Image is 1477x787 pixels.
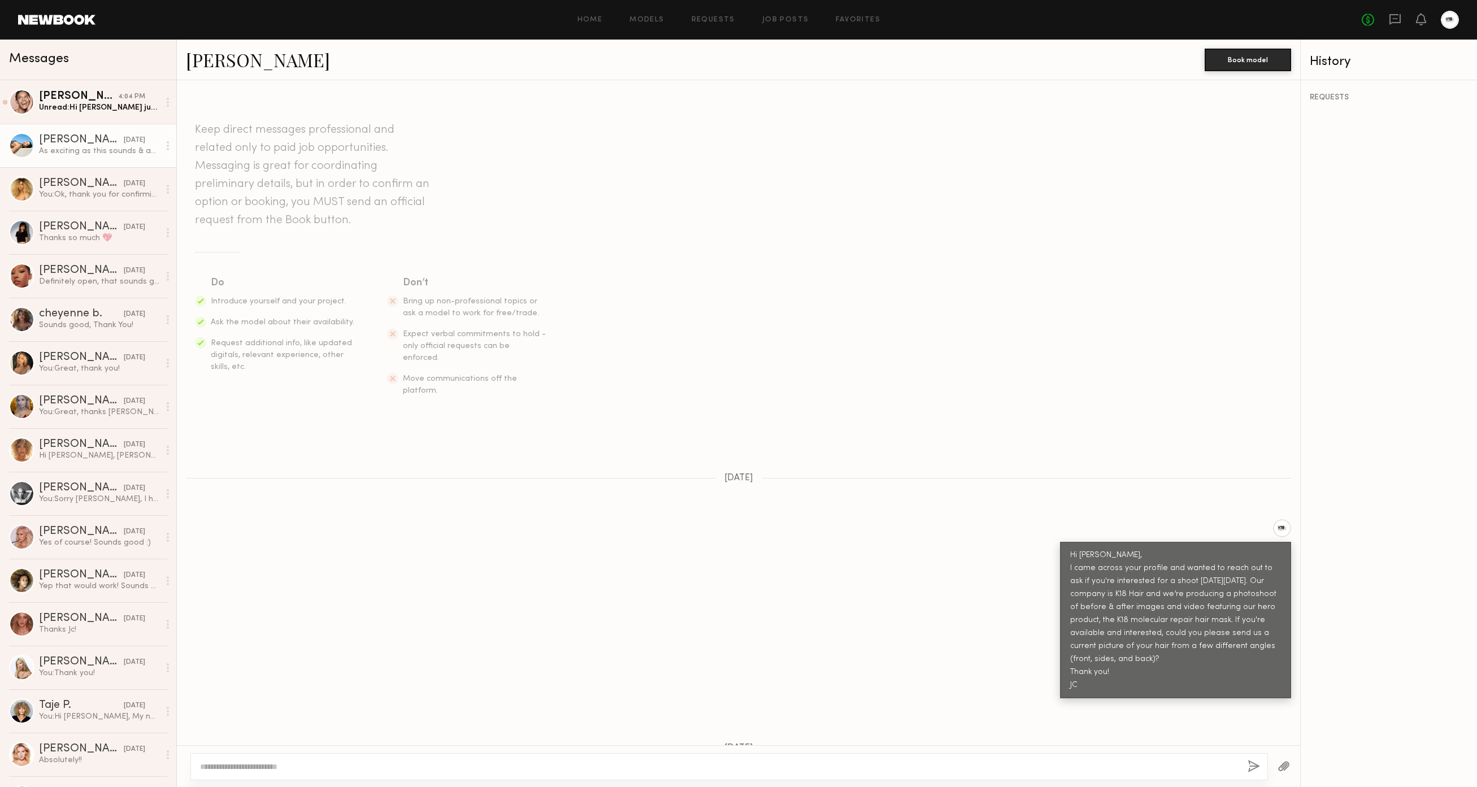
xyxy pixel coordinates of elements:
[211,319,354,326] span: Ask the model about their availability.
[124,744,145,755] div: [DATE]
[118,92,145,102] div: 4:04 PM
[403,375,517,394] span: Move communications off the platform.
[403,298,539,317] span: Bring up non-professional topics or ask a model to work for free/trade.
[211,340,352,371] span: Request additional info, like updated digitals, relevant experience, other skills, etc.
[39,91,118,102] div: [PERSON_NAME]
[1070,549,1281,692] div: Hi [PERSON_NAME], I came across your profile and wanted to reach out to ask if you're interested ...
[39,233,159,244] div: Thanks so much 💖
[39,668,159,679] div: You: Thank you!
[1205,49,1291,71] button: Book model
[39,450,159,461] div: Hi [PERSON_NAME], [PERSON_NAME] so excited to be considered & potentially be part of this campaig...
[39,352,124,363] div: [PERSON_NAME]
[124,657,145,668] div: [DATE]
[39,102,159,113] div: Unread: Hi [PERSON_NAME] just wanted to check in to see if you have any update on the shoot yet, ...
[39,569,124,581] div: [PERSON_NAME]
[39,656,124,668] div: [PERSON_NAME]
[39,146,159,156] div: As exciting as this sounds & as much as I’d love to work with you, I don’t think my hair could ha...
[39,581,159,592] div: Yep that would work! Sounds good, I’ll hold for you 🥰
[39,700,124,711] div: Taje P.
[124,701,145,711] div: [DATE]
[124,483,145,494] div: [DATE]
[211,298,346,305] span: Introduce yourself and your project.
[124,222,145,233] div: [DATE]
[124,440,145,450] div: [DATE]
[195,121,432,229] header: Keep direct messages professional and related only to paid job opportunities. Messaging is great ...
[39,494,159,505] div: You: Sorry [PERSON_NAME], I hit copy + paste to all candidates in our shortlist. You may have rec...
[762,16,809,24] a: Job Posts
[124,135,145,146] div: [DATE]
[39,743,124,755] div: [PERSON_NAME]
[39,407,159,418] div: You: Great, thanks [PERSON_NAME]!
[39,308,124,320] div: cheyenne b.
[1310,55,1468,68] div: History
[1310,94,1468,102] div: REQUESTS
[724,743,753,753] span: [DATE]
[39,613,124,624] div: [PERSON_NAME]
[39,395,124,407] div: [PERSON_NAME]
[629,16,664,24] a: Models
[124,309,145,320] div: [DATE]
[39,189,159,200] div: You: Ok, thank you for confirming and the timing estimate. I'll keep an eye out. Have a great day!
[124,179,145,189] div: [DATE]
[39,624,159,635] div: Thanks Jc!
[39,178,124,189] div: [PERSON_NAME]
[39,537,159,548] div: Yes of course! Sounds good :)
[1205,54,1291,64] a: Book model
[836,16,880,24] a: Favorites
[39,439,124,450] div: [PERSON_NAME]
[692,16,735,24] a: Requests
[124,396,145,407] div: [DATE]
[124,353,145,363] div: [DATE]
[39,363,159,374] div: You: Great, thank you!
[39,320,159,331] div: Sounds good, Thank You!
[39,265,124,276] div: [PERSON_NAME]
[39,134,124,146] div: [PERSON_NAME]
[39,526,124,537] div: [PERSON_NAME]
[577,16,603,24] a: Home
[39,755,159,766] div: Absolutely!!
[403,275,548,291] div: Don’t
[39,711,159,722] div: You: Hi [PERSON_NAME], My name is JC and I'm casting three (3) photo+video shoots for K18 Hair in...
[124,570,145,581] div: [DATE]
[39,221,124,233] div: [PERSON_NAME]
[403,331,546,362] span: Expect verbal commitments to hold - only official requests can be enforced.
[9,53,69,66] span: Messages
[724,473,753,483] span: [DATE]
[186,47,330,72] a: [PERSON_NAME]
[39,482,124,494] div: [PERSON_NAME]
[39,276,159,287] div: Definitely open, that sounds great! Appreciate it!
[124,527,145,537] div: [DATE]
[124,266,145,276] div: [DATE]
[211,275,355,291] div: Do
[124,614,145,624] div: [DATE]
